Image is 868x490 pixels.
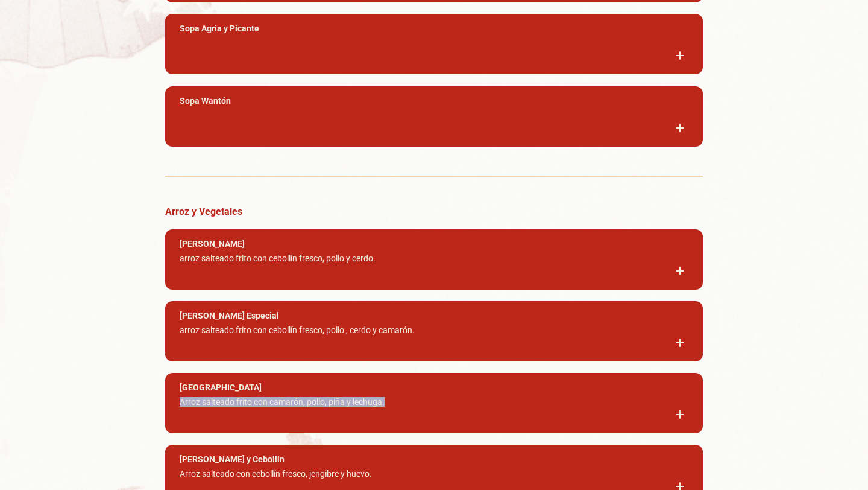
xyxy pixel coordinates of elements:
p: arroz salteado frito con cebollín fresco, pollo , cerdo y camarón. [180,325,671,340]
h4: Sopa Agria y Picante [180,24,259,33]
h4: [PERSON_NAME] Especial [180,311,279,320]
h4: [PERSON_NAME] [180,239,245,249]
button: Añadir al carrito [671,334,688,351]
button: Añadir al carrito [671,119,688,136]
p: arroz salteado frito con cebollín fresco, pollo y cerdo. [180,253,671,268]
h4: [GEOGRAPHIC_DATA] [180,383,262,392]
button: Añadir al carrito [671,406,688,423]
h4: Sopa Wantón [180,96,231,106]
h3: Arroz y Vegetales [165,206,703,217]
p: Arroz salteado con cebollín fresco, jengibre y huevo. [180,469,671,483]
h4: [PERSON_NAME] y Cebollin [180,454,285,464]
p: Arroz salteado frito con camarón, pollo, piña y lechuga. [180,397,671,412]
button: Añadir al carrito [671,47,688,64]
button: Añadir al carrito [671,262,688,279]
